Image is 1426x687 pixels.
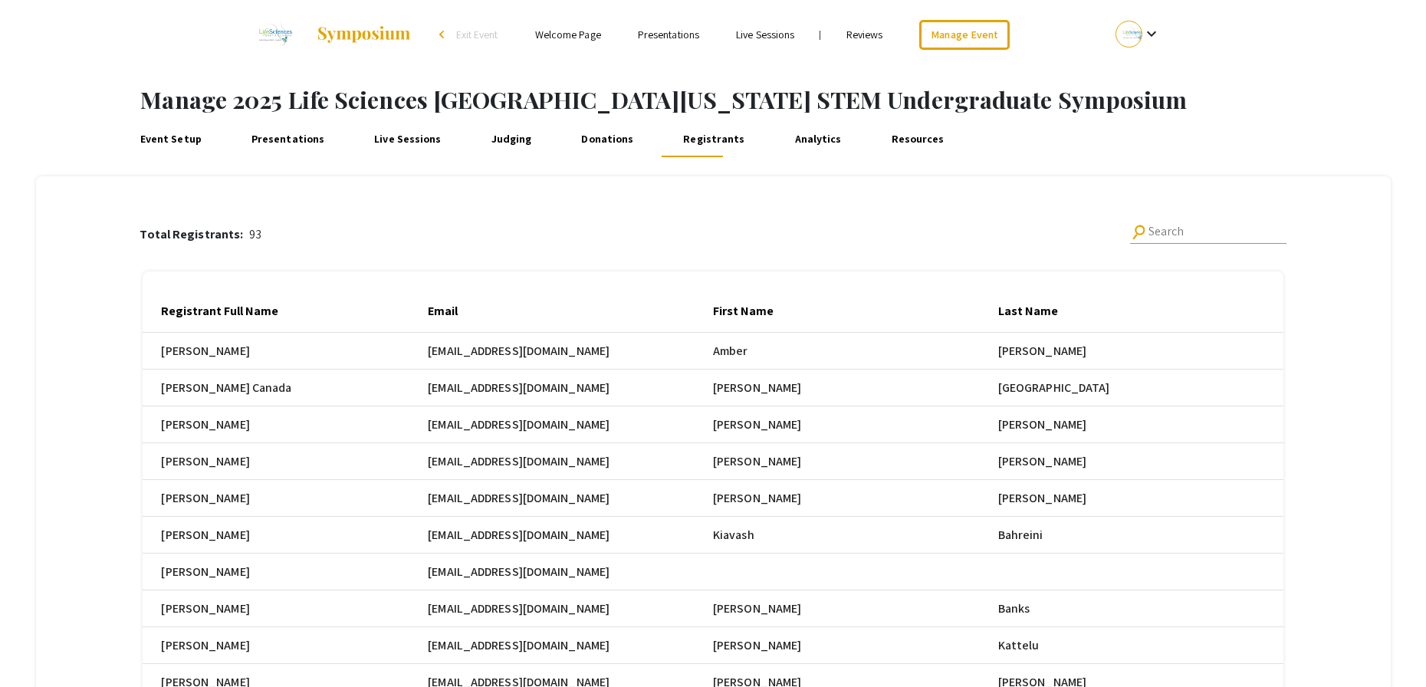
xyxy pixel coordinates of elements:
mat-icon: Expand account dropdown [1142,25,1161,43]
a: Reviews [846,28,883,41]
iframe: Chat [11,618,65,675]
a: Judging [488,120,535,157]
span: [GEOGRAPHIC_DATA] [998,379,1110,397]
mat-cell: [PERSON_NAME] [143,333,428,370]
mat-cell: [EMAIL_ADDRESS][DOMAIN_NAME] [428,333,713,370]
a: Live Sessions [736,28,794,41]
img: 2025 Life Sciences South Florida STEM Undergraduate Symposium [249,15,301,54]
span: Kiavash [713,526,754,544]
span: [PERSON_NAME] [713,416,801,434]
img: Symposium by ForagerOne [316,25,412,44]
mat-cell: [PERSON_NAME] [143,480,428,517]
mat-cell: [EMAIL_ADDRESS][DOMAIN_NAME] [428,406,713,443]
span: [PERSON_NAME] [998,452,1086,471]
a: Resources [888,120,948,157]
a: Presentations [638,28,699,41]
div: 93 [140,225,261,244]
a: 2025 Life Sciences South Florida STEM Undergraduate Symposium [249,15,412,54]
span: [PERSON_NAME] [713,489,801,508]
a: Event Setup [136,120,205,157]
mat-cell: [EMAIL_ADDRESS][DOMAIN_NAME] [428,517,713,554]
span: Bahreini [998,526,1043,544]
span: [PERSON_NAME] [713,600,801,618]
div: arrow_back_ios [439,30,449,39]
div: Last Name [998,302,1072,320]
a: Live Sessions [371,120,445,157]
p: Total Registrants: [140,225,249,244]
a: Manage Event [919,20,1010,50]
mat-cell: [PERSON_NAME] [143,627,428,664]
mat-cell: [EMAIL_ADDRESS][DOMAIN_NAME] [428,480,713,517]
a: Registrants [680,120,748,157]
span: Kattelu [998,636,1040,655]
mat-cell: [PERSON_NAME] [143,517,428,554]
mat-cell: [EMAIL_ADDRESS][DOMAIN_NAME] [428,370,713,406]
a: Donations [578,120,637,157]
a: Analytics [791,120,845,157]
span: [PERSON_NAME] [713,452,801,471]
span: [PERSON_NAME] [998,342,1086,360]
span: Amber [713,342,748,360]
li: | [813,28,827,41]
div: Last Name [998,302,1058,320]
span: [PERSON_NAME] [713,636,801,655]
mat-cell: [PERSON_NAME] [143,590,428,627]
h1: Manage 2025 Life Sciences [GEOGRAPHIC_DATA][US_STATE] STEM Undergraduate Symposium [140,86,1426,113]
button: Expand account dropdown [1099,17,1177,51]
div: First Name [713,302,774,320]
span: [PERSON_NAME] [998,416,1086,434]
a: Welcome Page [535,28,601,41]
mat-cell: [PERSON_NAME] Canada [143,370,428,406]
div: Email [428,302,472,320]
mat-cell: [PERSON_NAME] [143,554,428,590]
span: Banks [998,600,1030,618]
span: Exit Event [456,28,498,41]
mat-icon: Search [1129,222,1149,242]
span: [PERSON_NAME] [998,489,1086,508]
mat-cell: [EMAIL_ADDRESS][DOMAIN_NAME] [428,627,713,664]
mat-cell: [EMAIL_ADDRESS][DOMAIN_NAME] [428,443,713,480]
div: Email [428,302,458,320]
div: First Name [713,302,787,320]
span: [PERSON_NAME] [713,379,801,397]
mat-cell: [PERSON_NAME] [143,443,428,480]
mat-cell: [EMAIL_ADDRESS][DOMAIN_NAME] [428,590,713,627]
div: Registrant Full Name [161,302,292,320]
div: Registrant Full Name [161,302,278,320]
mat-cell: [PERSON_NAME] [143,406,428,443]
mat-cell: [EMAIL_ADDRESS][DOMAIN_NAME] [428,554,713,590]
a: Presentations [248,120,328,157]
